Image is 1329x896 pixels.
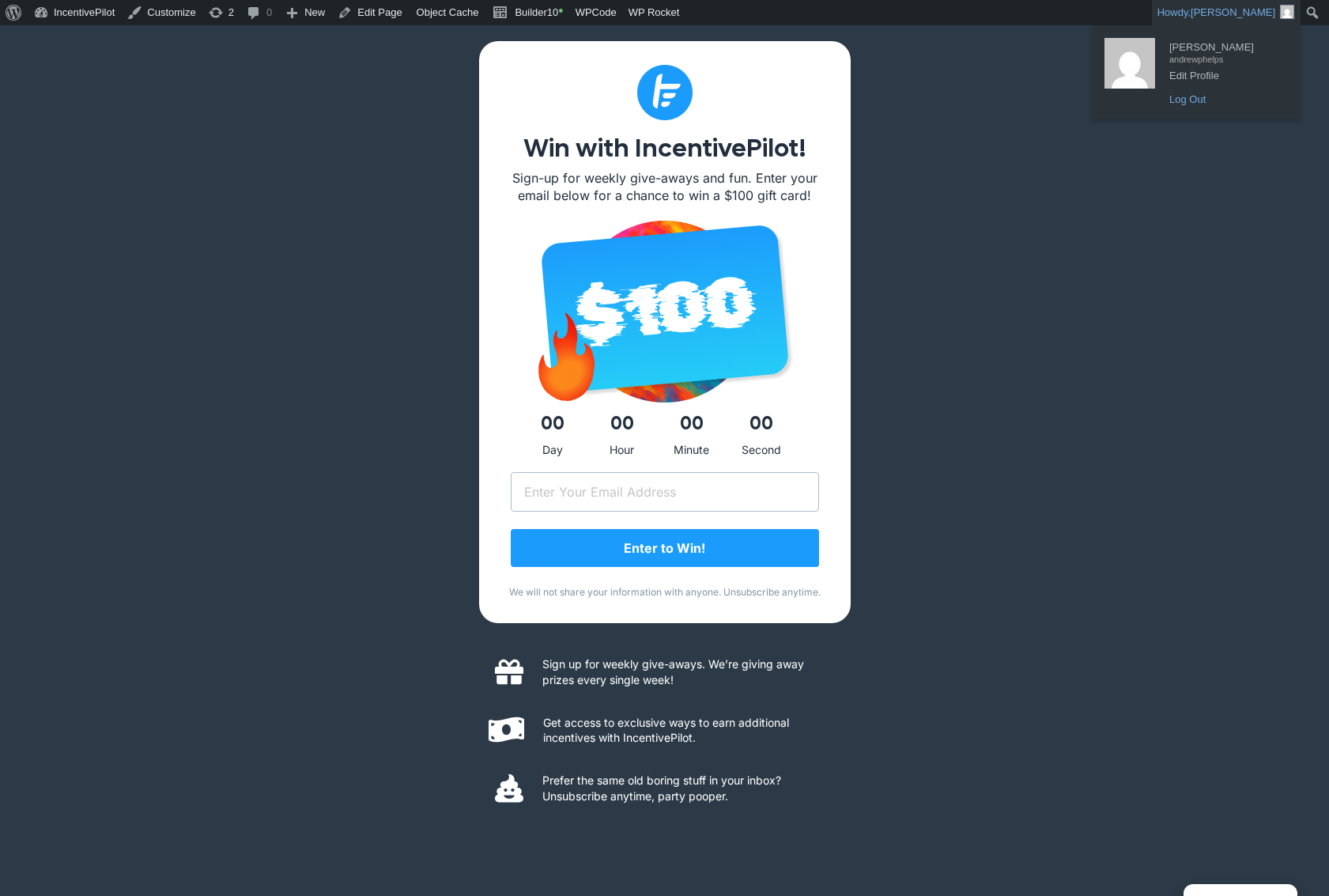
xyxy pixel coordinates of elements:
[521,440,584,460] div: Day
[591,407,654,440] span: 00
[1191,6,1275,18] span: [PERSON_NAME]
[660,407,723,440] span: 00
[1169,49,1280,63] span: andrewphelps
[511,169,819,205] p: Sign-up for weekly give-aways and fun. Enter your email below for a chance to win a $100 gift card!
[511,292,621,403] img: giphy (2)
[558,3,563,19] span: •
[511,472,819,512] input: Enter Your Email Address
[637,65,693,120] img: Subtract (1)
[730,407,793,440] span: 00
[542,656,835,687] p: Sign up for weekly give-aways. We’re giving away prizes every single week!
[660,440,723,460] div: Minute
[511,136,819,161] h1: Win with IncentivePilot!
[542,773,835,803] p: Prefer the same old boring stuff in your inbox? Unsubscribe anytime, party pooper.
[1161,89,1288,110] a: Log Out
[543,715,835,746] p: Get access to exclusive ways to earn additional incentives with IncentivePilot.
[1092,25,1301,119] ul: Howdy, Andrew Phelps
[503,586,827,599] p: We will not share your information with anyone. Unsubscribe anytime.
[511,529,819,567] input: Enter to Win!
[519,221,811,403] img: iPhone 16 - 73
[1169,63,1280,78] span: Edit Profile
[591,440,654,460] div: Hour
[730,440,793,460] div: Second
[521,407,584,440] span: 00
[1169,35,1280,49] span: [PERSON_NAME]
